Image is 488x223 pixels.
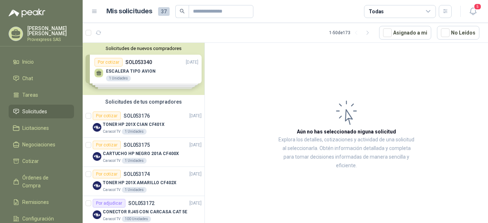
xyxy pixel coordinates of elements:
[83,43,204,95] div: Solicitudes de nuevos compradoresPor cotizarSOL053340[DATE] ESCALERA TIPO AVION1 UnidadesPor coti...
[9,55,74,69] a: Inicio
[93,123,101,132] img: Company Logo
[93,210,101,219] img: Company Logo
[103,121,165,128] p: TONER HP 201X CIAN CF401X
[189,113,202,119] p: [DATE]
[277,136,416,170] p: Explora los detalles, cotizaciones y actividad de una solicitud al seleccionarla. Obtén informaci...
[180,9,185,14] span: search
[106,6,152,17] h1: Mis solicitudes
[103,158,120,164] p: Caracol TV
[122,129,147,135] div: 1 Unidades
[83,109,204,138] a: Por cotizarSOL053176[DATE] Company LogoTONER HP 201X CIAN CF401XCaracol TV1 Unidades
[27,37,74,42] p: Provexpress SAS
[9,105,74,118] a: Solicitudes
[9,121,74,135] a: Licitaciones
[9,171,74,192] a: Órdenes de Compra
[474,3,482,10] span: 5
[22,174,67,190] span: Órdenes de Compra
[128,201,155,206] p: SOL053172
[93,170,121,178] div: Por cotizar
[86,46,202,51] button: Solicitudes de nuevos compradores
[124,142,150,147] p: SOL053175
[158,7,170,16] span: 37
[93,141,121,149] div: Por cotizar
[103,216,120,222] p: Caracol TV
[329,27,373,38] div: 1 - 50 de 173
[437,26,479,40] button: No Leídos
[466,5,479,18] button: 5
[103,187,120,193] p: Caracol TV
[22,141,55,149] span: Negociaciones
[9,9,45,17] img: Logo peakr
[103,150,179,157] p: CARTUCHO HP NEGRO 201A CF400X
[189,171,202,178] p: [DATE]
[93,111,121,120] div: Por cotizar
[22,157,39,165] span: Cotizar
[83,138,204,167] a: Por cotizarSOL053175[DATE] Company LogoCARTUCHO HP NEGRO 201A CF400XCaracol TV1 Unidades
[22,124,49,132] span: Licitaciones
[22,91,38,99] span: Tareas
[189,142,202,149] p: [DATE]
[9,72,74,85] a: Chat
[122,187,147,193] div: 1 Unidades
[369,8,384,15] div: Todas
[122,158,147,164] div: 1 Unidades
[9,154,74,168] a: Cotizar
[22,58,34,66] span: Inicio
[93,199,125,208] div: Por adjudicar
[83,167,204,196] a: Por cotizarSOL053174[DATE] Company LogoTONER HP 201X AMARILLO CF402XCaracol TV1 Unidades
[9,138,74,151] a: Negociaciones
[124,113,150,118] p: SOL053176
[93,181,101,190] img: Company Logo
[22,198,49,206] span: Remisiones
[22,108,47,115] span: Solicitudes
[103,209,187,215] p: CONECTOR RJ45 CON CARCASA CAT 5E
[103,179,176,186] p: TONER HP 201X AMARILLO CF402X
[189,200,202,207] p: [DATE]
[22,215,54,223] span: Configuración
[83,95,204,109] div: Solicitudes de tus compradores
[103,129,120,135] p: Caracol TV
[124,172,150,177] p: SOL053174
[297,128,396,136] h3: Aún no has seleccionado niguna solicitud
[379,26,431,40] button: Asignado a mi
[27,26,74,36] p: [PERSON_NAME] [PERSON_NAME]
[9,88,74,102] a: Tareas
[22,74,33,82] span: Chat
[122,216,151,222] div: 100 Unidades
[93,152,101,161] img: Company Logo
[9,195,74,209] a: Remisiones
